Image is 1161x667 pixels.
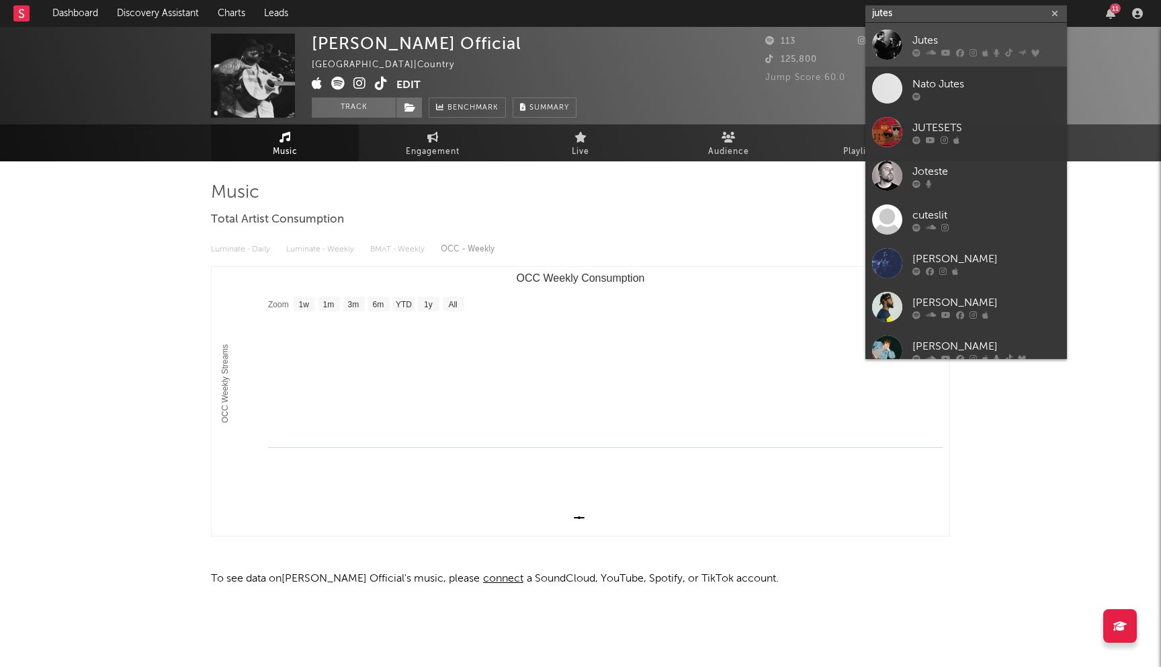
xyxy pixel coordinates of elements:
[912,295,1060,311] div: [PERSON_NAME]
[865,198,1067,241] a: cuteslit
[865,154,1067,198] a: Joteste
[912,207,1060,223] div: cuteslit
[912,120,1060,136] div: JUTESETS
[312,97,396,118] button: Track
[802,124,950,161] a: Playlists/Charts
[323,300,335,309] text: 1m
[765,73,845,82] span: Jump Score: 60.0
[1106,8,1115,19] button: 11
[513,97,576,118] button: Summary
[220,344,230,423] text: OCC Weekly Streams
[359,124,507,161] a: Engagement
[865,23,1067,67] a: Jutes
[348,300,359,309] text: 3m
[865,329,1067,372] a: [PERSON_NAME]
[211,124,359,161] a: Music
[912,338,1060,354] div: [PERSON_NAME]
[212,267,949,536] svg: OCC Weekly Consumption
[396,300,412,309] text: YTD
[211,571,950,587] p: To see data on [PERSON_NAME] Official 's music, please a SoundCloud, YouTube, Spotify, or TikTok ...
[865,285,1067,329] a: [PERSON_NAME]
[912,32,1060,48] div: Jutes
[268,300,289,309] text: Zoom
[708,144,749,160] span: Audience
[843,144,910,160] span: Playlists/Charts
[765,37,795,46] span: 113
[424,300,433,309] text: 1y
[529,104,569,112] span: Summary
[312,57,470,73] div: [GEOGRAPHIC_DATA] | Country
[396,77,421,93] button: Edit
[429,97,506,118] a: Benchmark
[858,37,904,46] span: 16,414
[912,251,1060,267] div: [PERSON_NAME]
[312,34,521,53] div: [PERSON_NAME] Official
[211,212,344,228] span: Total Artist Consumption
[865,241,1067,285] a: [PERSON_NAME]
[517,272,645,284] text: OCC Weekly Consumption
[912,76,1060,92] div: Nato Jutes
[299,300,310,309] text: 1w
[507,124,654,161] a: Live
[273,144,298,160] span: Music
[912,163,1060,180] div: Joteste
[447,100,499,116] span: Benchmark
[448,300,457,309] text: All
[865,5,1067,22] input: Search for artists
[865,67,1067,110] a: Nato Jutes
[373,300,384,309] text: 6m
[1110,3,1121,13] div: 11
[572,144,589,160] span: Live
[765,55,817,64] span: 125,800
[865,110,1067,154] a: JUTESETS
[480,574,527,584] span: connect
[654,124,802,161] a: Audience
[406,144,460,160] span: Engagement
